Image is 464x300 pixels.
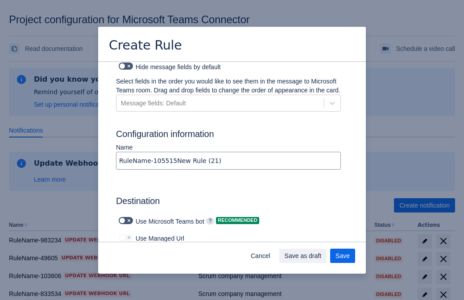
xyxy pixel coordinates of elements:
input: Please enter the name of the rule here [116,153,340,169]
span: Save [336,249,350,263]
span: Recommended [216,218,259,223]
h3: Configuration information [116,129,348,143]
span: Save as draft [285,249,322,263]
span: ? [206,217,215,225]
h3: Destination [116,196,341,210]
button: Save as draft [279,249,327,263]
button: Save [330,249,355,263]
h3: Create Rule [109,37,182,55]
p: Select fields in the order you would like to see them in the message to Microsoft Teams room. Dra... [116,77,341,95]
span: Cancel [251,249,270,263]
div: Hide message fields by default [116,60,341,72]
button: Cancel [245,249,276,263]
div: Message fields: Default [121,99,186,108]
div: Use Microsoft Teams bot [116,214,204,227]
p: Name [116,143,341,152]
div: Use Managed Url [116,231,334,244]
